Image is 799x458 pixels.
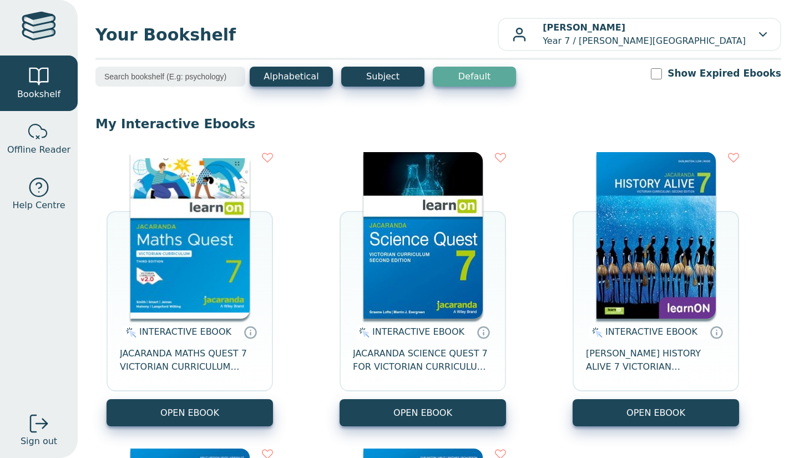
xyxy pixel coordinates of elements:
a: Interactive eBooks are accessed online via the publisher’s portal. They contain interactive resou... [244,325,257,339]
button: OPEN EBOOK [107,399,273,426]
span: Help Centre [12,199,65,212]
p: Year 7 / [PERSON_NAME][GEOGRAPHIC_DATA] [543,21,746,48]
input: Search bookshelf (E.g: psychology) [95,67,245,87]
span: INTERACTIVE EBOOK [372,326,464,337]
button: Alphabetical [250,67,333,87]
span: JACARANDA MATHS QUEST 7 VICTORIAN CURRICULUM LEARNON EBOOK 3E [120,347,260,374]
img: d4781fba-7f91-e911-a97e-0272d098c78b.jpg [596,152,716,319]
b: [PERSON_NAME] [543,22,625,33]
a: Interactive eBooks are accessed online via the publisher’s portal. They contain interactive resou... [477,325,490,339]
img: 329c5ec2-5188-ea11-a992-0272d098c78b.jpg [363,152,483,319]
span: INTERACTIVE EBOOK [605,326,697,337]
p: My Interactive Ebooks [95,115,781,132]
button: Subject [341,67,424,87]
span: Sign out [21,435,57,448]
img: interactive.svg [123,326,136,339]
span: JACARANDA SCIENCE QUEST 7 FOR VICTORIAN CURRICULUM LEARNON 2E EBOOK [353,347,493,374]
label: Show Expired Ebooks [667,67,781,80]
button: [PERSON_NAME]Year 7 / [PERSON_NAME][GEOGRAPHIC_DATA] [498,18,781,51]
span: Offline Reader [7,143,70,157]
button: OPEN EBOOK [573,399,739,426]
span: INTERACTIVE EBOOK [139,326,231,337]
a: Interactive eBooks are accessed online via the publisher’s portal. They contain interactive resou... [710,325,723,339]
img: interactive.svg [589,326,603,339]
img: b87b3e28-4171-4aeb-a345-7fa4fe4e6e25.jpg [130,152,250,319]
button: OPEN EBOOK [340,399,506,426]
button: Default [433,67,516,87]
img: interactive.svg [356,326,370,339]
span: Your Bookshelf [95,22,498,47]
span: [PERSON_NAME] HISTORY ALIVE 7 VICTORIAN CURRICULUM LEARNON EBOOK 2E [586,347,726,374]
span: Bookshelf [17,88,60,101]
